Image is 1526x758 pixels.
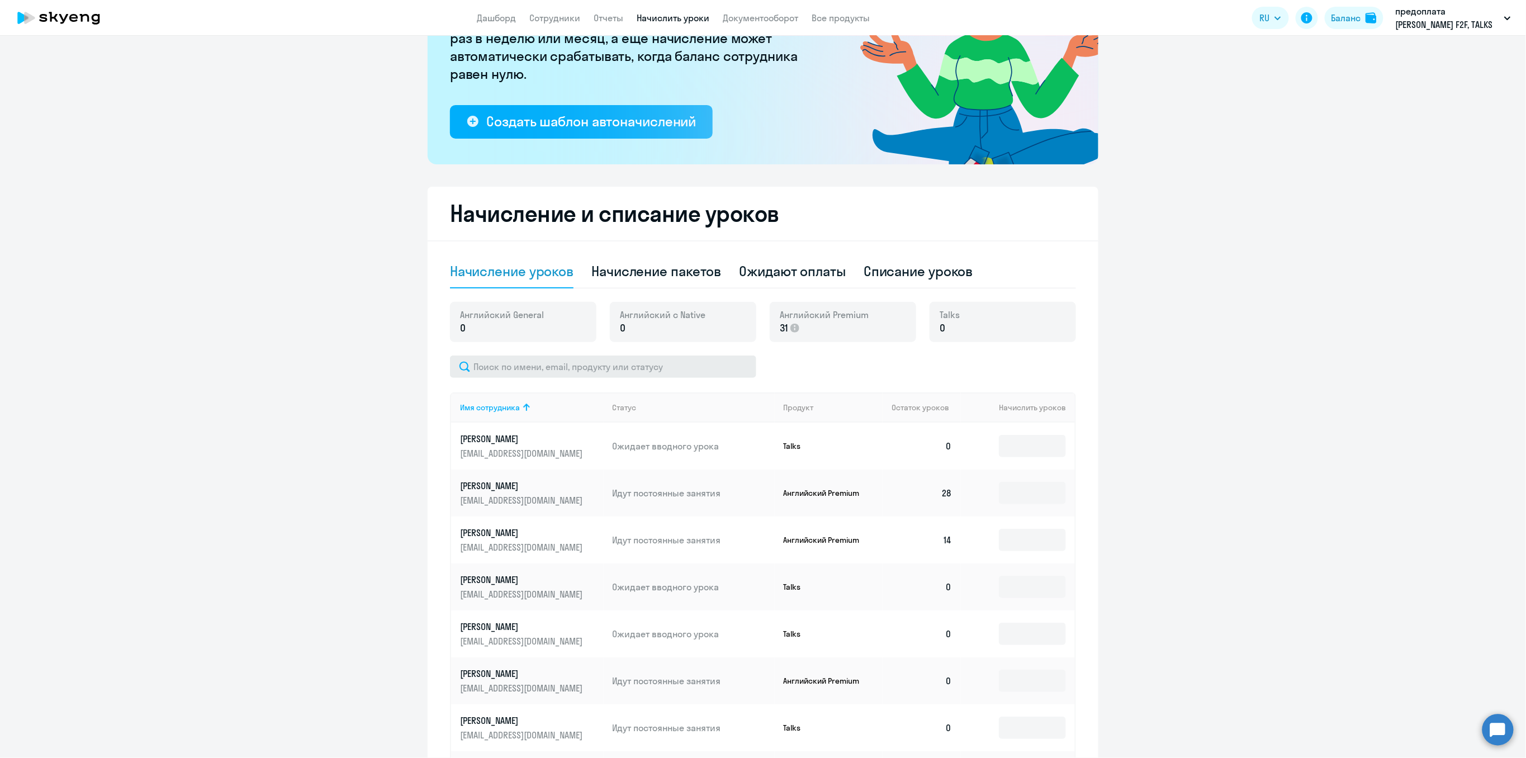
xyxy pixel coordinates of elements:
p: [EMAIL_ADDRESS][DOMAIN_NAME] [460,588,585,600]
span: Английский General [460,309,544,321]
a: [PERSON_NAME][EMAIL_ADDRESS][DOMAIN_NAME] [460,667,604,694]
div: Статус [613,402,775,413]
td: 0 [883,610,961,657]
td: 0 [883,423,961,470]
a: Сотрудники [529,12,580,23]
div: Списание уроков [864,262,973,280]
a: Документооборот [723,12,798,23]
p: Идут постоянные занятия [613,722,775,734]
th: Начислить уроков [961,392,1075,423]
p: [PERSON_NAME] [460,574,585,586]
div: Ожидают оплаты [740,262,846,280]
span: 0 [620,321,625,335]
button: RU [1252,7,1289,29]
div: Баланс [1331,11,1361,25]
p: [PERSON_NAME] [460,714,585,727]
p: [PERSON_NAME] [460,620,585,633]
a: [PERSON_NAME][EMAIL_ADDRESS][DOMAIN_NAME] [460,574,604,600]
p: [EMAIL_ADDRESS][DOMAIN_NAME] [460,541,585,553]
td: 0 [883,704,961,751]
span: 31 [780,321,788,335]
span: Talks [940,309,960,321]
a: Все продукты [812,12,870,23]
span: Остаток уроков [892,402,949,413]
span: RU [1260,11,1270,25]
td: 14 [883,517,961,563]
span: Английский с Native [620,309,705,321]
p: [EMAIL_ADDRESS][DOMAIN_NAME] [460,729,585,741]
p: [EMAIL_ADDRESS][DOMAIN_NAME] [460,682,585,694]
a: Отчеты [594,12,623,23]
p: [PERSON_NAME] [460,527,585,539]
a: [PERSON_NAME][EMAIL_ADDRESS][DOMAIN_NAME] [460,714,604,741]
p: Английский Premium [784,535,868,545]
p: Английский Premium [784,676,868,686]
p: Talks [784,723,868,733]
td: 0 [883,563,961,610]
a: Дашборд [477,12,516,23]
a: Начислить уроки [637,12,709,23]
div: Продукт [784,402,883,413]
p: Идут постоянные занятия [613,534,775,546]
span: Английский Premium [780,309,869,321]
p: [EMAIL_ADDRESS][DOMAIN_NAME] [460,447,585,459]
a: [PERSON_NAME][EMAIL_ADDRESS][DOMAIN_NAME] [460,433,604,459]
p: Ожидает вводного урока [613,581,775,593]
a: [PERSON_NAME][EMAIL_ADDRESS][DOMAIN_NAME] [460,620,604,647]
td: 0 [883,657,961,704]
div: Начисление уроков [450,262,574,280]
p: Ожидает вводного урока [613,440,775,452]
div: Остаток уроков [892,402,961,413]
div: Имя сотрудника [460,402,520,413]
p: Идут постоянные занятия [613,487,775,499]
p: [EMAIL_ADDRESS][DOMAIN_NAME] [460,494,585,506]
h2: Начисление и списание уроков [450,200,1076,227]
p: [PERSON_NAME] [460,480,585,492]
div: Начисление пакетов [591,262,721,280]
p: Talks [784,582,868,592]
p: Talks [784,629,868,639]
img: balance [1366,12,1377,23]
a: [PERSON_NAME][EMAIL_ADDRESS][DOMAIN_NAME] [460,480,604,506]
div: Статус [613,402,637,413]
div: Создать шаблон автоначислений [486,112,696,130]
p: Идут постоянные занятия [613,675,775,687]
button: Балансbalance [1325,7,1383,29]
button: предоплата [PERSON_NAME] F2F, TALKS 2023, НЛМК, ПАО [1390,4,1516,31]
div: Имя сотрудника [460,402,604,413]
span: 0 [460,321,466,335]
div: Продукт [784,402,814,413]
p: [EMAIL_ADDRESS][DOMAIN_NAME] [460,635,585,647]
input: Поиск по имени, email, продукту или статусу [450,356,756,378]
p: Ожидает вводного урока [613,628,775,640]
p: Английский Premium [784,488,868,498]
p: предоплата [PERSON_NAME] F2F, TALKS 2023, НЛМК, ПАО [1396,4,1500,31]
p: Talks [784,441,868,451]
p: [PERSON_NAME] [460,433,585,445]
p: [PERSON_NAME] [460,667,585,680]
button: Создать шаблон автоначислений [450,105,713,139]
td: 28 [883,470,961,517]
a: [PERSON_NAME][EMAIL_ADDRESS][DOMAIN_NAME] [460,527,604,553]
span: 0 [940,321,945,335]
